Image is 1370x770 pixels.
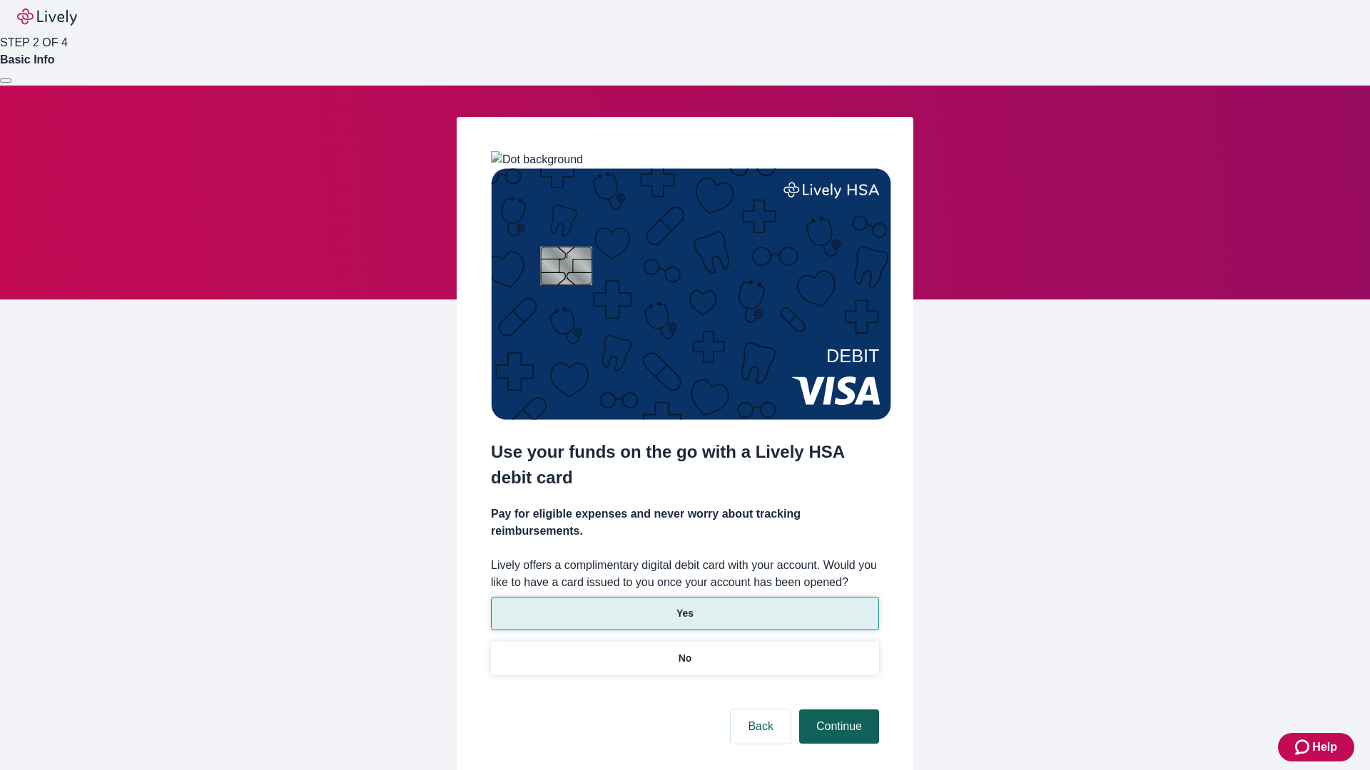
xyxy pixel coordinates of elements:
[1295,739,1312,756] svg: Zendesk support icon
[679,651,692,666] p: No
[491,597,879,630] button: Yes
[491,505,879,540] h4: Pay for eligible expenses and never worry about tracking reimbursements.
[491,557,879,591] label: Lively offers a complimentary digital debit card with your account. Would you like to have a card...
[676,606,694,621] p: Yes
[799,709,879,744] button: Continue
[1312,739,1337,756] span: Help
[17,9,77,26] img: Lively
[491,642,879,675] button: No
[491,439,879,491] h2: Use your funds on the go with a Lively HSA debit card
[491,151,583,168] img: Dot background
[731,709,791,744] button: Back
[491,168,891,420] img: Debit card
[1278,733,1354,761] button: Zendesk support iconHelp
